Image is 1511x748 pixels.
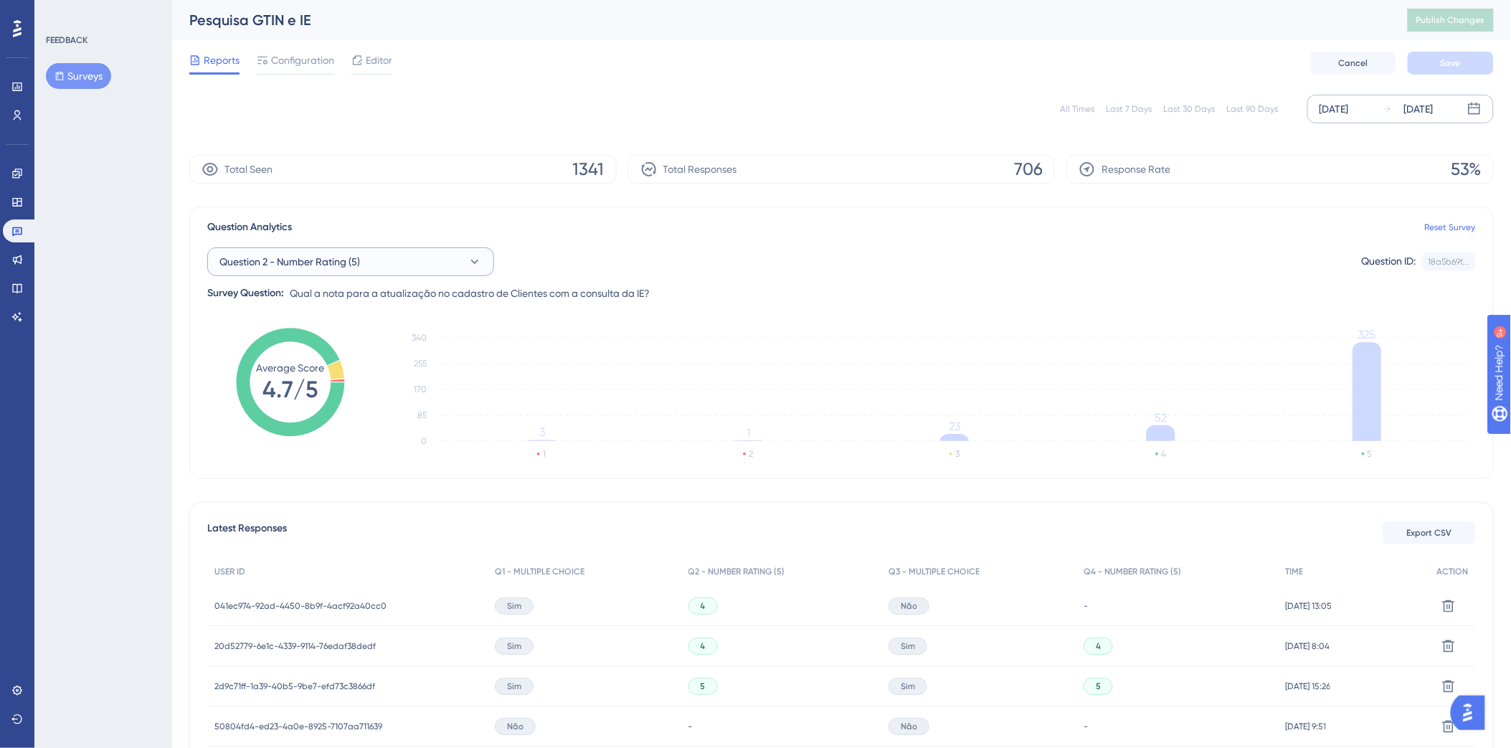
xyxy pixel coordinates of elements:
[1408,52,1494,75] button: Save
[1362,252,1416,271] div: Question ID:
[412,333,427,343] tspan: 340
[1451,158,1482,181] span: 53%
[495,566,584,577] span: Q1 - MULTIPLE CHOICE
[207,247,494,276] button: Question 2 - Number Rating (5)
[1107,103,1152,115] div: Last 7 Days
[417,410,427,420] tspan: 85
[214,681,375,692] span: 2d9c71ff-1a39-40b5-9be7-efd73c3866df
[224,161,273,178] span: Total Seen
[207,520,287,546] span: Latest Responses
[573,158,605,181] span: 1341
[1441,57,1461,69] span: Save
[1155,411,1167,425] tspan: 52
[207,285,284,302] div: Survey Question:
[701,600,706,612] span: 4
[1061,103,1095,115] div: All Times
[688,721,693,732] span: -
[663,161,737,178] span: Total Responses
[1102,161,1170,178] span: Response Rate
[1404,100,1434,118] div: [DATE]
[257,362,325,374] tspan: Average Score
[507,600,521,612] span: Sim
[414,359,427,369] tspan: 255
[263,376,318,403] tspan: 4.7/5
[204,52,240,69] span: Reports
[97,7,105,19] div: 9+
[34,4,90,21] span: Need Help?
[539,426,545,440] tspan: 3
[1227,103,1279,115] div: Last 90 Days
[901,600,917,612] span: Não
[1285,600,1332,612] span: [DATE] 13:05
[1285,721,1326,732] span: [DATE] 9:51
[1429,256,1469,268] div: 18a5b69f...
[1451,691,1494,734] iframe: UserGuiding AI Assistant Launcher
[688,566,785,577] span: Q2 - NUMBER RATING (5)
[1084,566,1181,577] span: Q4 - NUMBER RATING (5)
[1320,100,1349,118] div: [DATE]
[46,63,111,89] button: Surveys
[46,34,87,46] div: FEEDBACK
[543,449,546,459] text: 1
[1096,681,1101,692] span: 5
[1339,57,1368,69] span: Cancel
[901,721,917,732] span: Não
[949,420,960,433] tspan: 23
[701,640,706,652] span: 4
[1285,640,1330,652] span: [DATE] 8:04
[189,10,1372,30] div: Pesquisa GTIN e IE
[421,436,427,446] tspan: 0
[271,52,334,69] span: Configuration
[214,721,382,732] span: 50804fd4-ed23-4a0e-8925-7107aa711639
[214,640,376,652] span: 20d52779-6e1c-4339-9114-76edaf38dedf
[214,566,245,577] span: USER ID
[1310,52,1396,75] button: Cancel
[1084,721,1088,732] span: -
[290,285,650,302] span: Qual a nota para a atualização no cadastro de Clientes com a consulta da IE?
[1162,449,1167,459] text: 4
[1014,158,1043,181] span: 706
[219,253,360,270] span: Question 2 - Number Rating (5)
[749,449,753,459] text: 2
[1358,328,1376,341] tspan: 325
[1437,566,1469,577] span: ACTION
[1408,9,1494,32] button: Publish Changes
[507,640,521,652] span: Sim
[1164,103,1216,115] div: Last 30 Days
[507,681,521,692] span: Sim
[1285,681,1330,692] span: [DATE] 15:26
[747,426,750,440] tspan: 1
[1368,449,1372,459] text: 5
[1416,14,1485,26] span: Publish Changes
[901,681,915,692] span: Sim
[889,566,980,577] span: Q3 - MULTIPLE CHOICE
[414,384,427,394] tspan: 170
[1407,527,1452,539] span: Export CSV
[366,52,392,69] span: Editor
[955,449,960,459] text: 3
[901,640,915,652] span: Sim
[507,721,524,732] span: Não
[207,219,292,236] span: Question Analytics
[1096,640,1101,652] span: 4
[1285,566,1303,577] span: TIME
[1084,600,1088,612] span: -
[701,681,706,692] span: 5
[214,600,387,612] span: 041ec974-92ad-4450-8b9f-4acf92a40cc0
[1383,521,1476,544] button: Export CSV
[1425,222,1476,233] a: Reset Survey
